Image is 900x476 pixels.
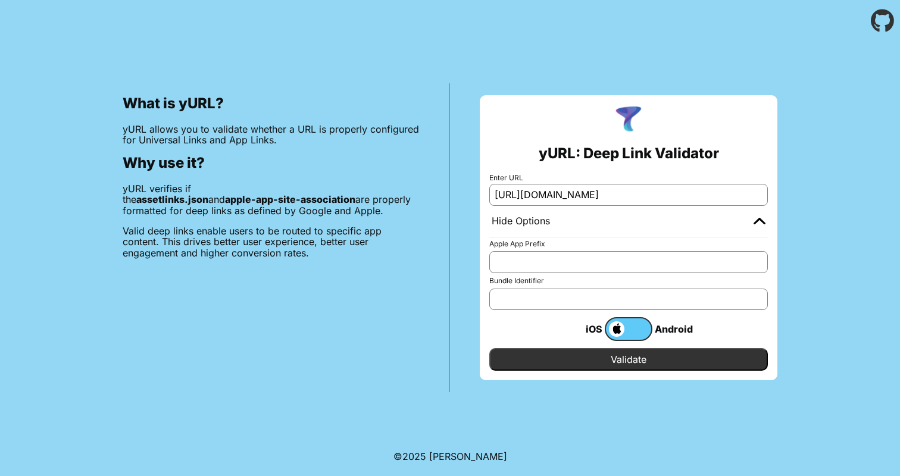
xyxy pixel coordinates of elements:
[489,174,768,182] label: Enter URL
[489,184,768,205] input: e.g. https://app.chayev.com/xyx
[123,155,420,171] h2: Why use it?
[492,215,550,227] div: Hide Options
[489,348,768,371] input: Validate
[225,193,355,205] b: apple-app-site-association
[123,124,420,146] p: yURL allows you to validate whether a URL is properly configured for Universal Links and App Links.
[754,217,765,224] img: chevron
[613,105,644,136] img: yURL Logo
[393,437,507,476] footer: ©
[652,321,700,337] div: Android
[557,321,605,337] div: iOS
[429,450,507,462] a: Michael Ibragimchayev's Personal Site
[489,277,768,285] label: Bundle Identifier
[123,95,420,112] h2: What is yURL?
[123,226,420,258] p: Valid deep links enable users to be routed to specific app content. This drives better user exper...
[539,145,719,162] h2: yURL: Deep Link Validator
[402,450,426,462] span: 2025
[136,193,208,205] b: assetlinks.json
[123,183,420,216] p: yURL verifies if the and are properly formatted for deep links as defined by Google and Apple.
[489,240,768,248] label: Apple App Prefix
